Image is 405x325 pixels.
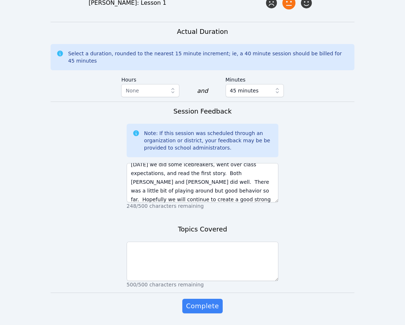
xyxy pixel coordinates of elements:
[178,224,227,234] h3: Topics Covered
[127,281,278,288] p: 500/500 characters remaining
[197,87,208,95] div: and
[127,202,278,210] p: 248/500 characters remaining
[226,73,284,84] label: Minutes
[186,301,219,311] span: Complete
[230,86,259,95] span: 45 minutes
[68,50,349,64] div: Select a duration, rounded to the nearest 15 minute increment; ie, a 40 minute session should be ...
[127,163,278,202] textarea: [DATE] we did some icebreakers, went over class expectations, and read the first story. Both [PER...
[144,130,273,151] div: Note: If this session was scheduled through an organization or district, your feedback may be be ...
[226,84,284,97] button: 45 minutes
[121,73,179,84] label: Hours
[121,84,179,97] button: None
[182,299,222,313] button: Complete
[177,27,228,37] h3: Actual Duration
[173,106,231,116] h3: Session Feedback
[126,88,139,94] span: None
